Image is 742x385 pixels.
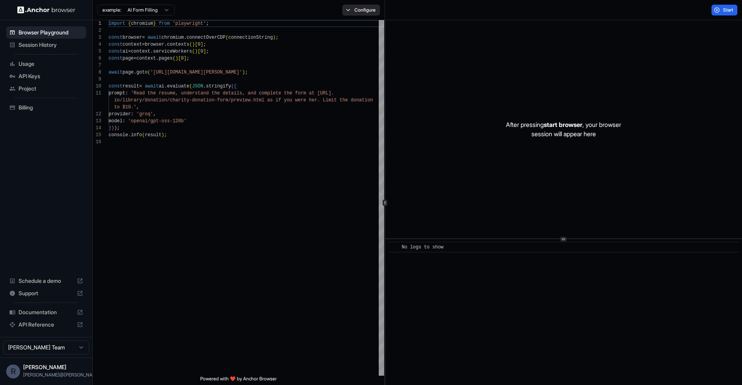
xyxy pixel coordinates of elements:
[93,69,101,76] div: 8
[19,277,74,285] span: Schedule a demo
[117,125,120,131] span: ;
[128,21,131,26] span: {
[6,39,86,51] div: Session History
[114,98,253,103] span: io/library/donation/charity-donation-form/preview.
[6,82,86,95] div: Project
[159,56,173,61] span: pages
[128,118,186,124] span: 'openai/gpt-oss-120b'
[123,35,142,40] span: browser
[723,7,734,13] span: Start
[19,60,83,68] span: Usage
[93,125,101,132] div: 14
[123,118,125,124] span: :
[93,83,101,90] div: 10
[506,120,621,139] p: After pressing , your browser session will appear here
[142,35,145,40] span: =
[253,98,373,103] span: html as if you were her. Limit the donation
[93,41,101,48] div: 4
[131,132,142,138] span: info
[175,56,178,61] span: )
[19,321,74,329] span: API Reference
[150,49,153,54] span: .
[192,84,203,89] span: JSON
[159,84,164,89] span: ai
[136,70,148,75] span: goto
[206,49,209,54] span: ;
[197,49,200,54] span: [
[136,56,156,61] span: context
[270,91,334,96] span: lete the form at [URL].
[102,7,121,13] span: example:
[93,118,101,125] div: 13
[23,364,66,370] span: Rodrigo Rocha
[145,84,159,89] span: await
[19,289,74,297] span: Support
[206,21,209,26] span: ;
[192,42,195,47] span: )
[203,49,206,54] span: ]
[109,70,123,75] span: await
[276,35,278,40] span: ;
[162,132,164,138] span: )
[142,132,145,138] span: (
[93,48,101,55] div: 5
[173,21,206,26] span: 'playwright'
[6,306,86,318] div: Documentation
[6,364,20,378] div: R
[93,139,101,145] div: 16
[111,125,114,131] span: )
[226,35,228,40] span: (
[6,26,86,39] div: Browser Playground
[245,70,248,75] span: ;
[201,42,203,47] span: ]
[192,49,195,54] span: (
[148,70,150,75] span: (
[109,132,128,138] span: console
[109,21,125,26] span: import
[123,70,134,75] span: page
[184,56,186,61] span: ]
[6,70,86,82] div: API Keys
[195,49,197,54] span: )
[109,111,131,117] span: provider
[125,91,128,96] span: :
[181,56,184,61] span: 0
[6,275,86,287] div: Schedule a demo
[109,118,123,124] span: model
[184,35,186,40] span: .
[109,125,111,131] span: }
[6,318,86,331] div: API Reference
[19,41,83,49] span: Session History
[23,372,104,378] span: rodrigo@tripperwith.us
[228,35,273,40] span: connectionString
[128,49,131,54] span: =
[93,55,101,62] div: 6
[145,42,164,47] span: browser
[6,287,86,299] div: Support
[145,132,162,138] span: result
[109,56,123,61] span: const
[123,49,128,54] span: ai
[19,72,83,80] span: API Keys
[109,35,123,40] span: const
[153,21,156,26] span: }
[93,132,101,139] div: 15
[134,56,136,61] span: =
[197,42,200,47] span: 0
[203,84,206,89] span: .
[159,21,170,26] span: from
[93,111,101,118] div: 12
[189,42,192,47] span: (
[136,104,139,110] span: ,
[178,56,181,61] span: [
[142,42,145,47] span: =
[19,29,83,36] span: Browser Playground
[19,85,83,92] span: Project
[206,84,231,89] span: stringify
[162,35,184,40] span: chromium
[6,58,86,70] div: Usage
[201,49,203,54] span: 0
[273,35,276,40] span: )
[164,42,167,47] span: .
[242,70,245,75] span: )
